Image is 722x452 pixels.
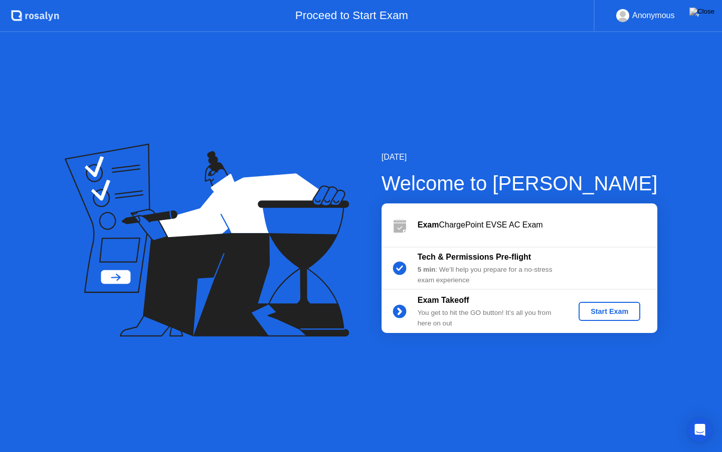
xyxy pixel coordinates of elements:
button: Start Exam [579,302,640,321]
img: Close [689,8,714,16]
div: Anonymous [632,9,675,22]
b: Tech & Permissions Pre-flight [418,253,531,261]
div: ChargePoint EVSE AC Exam [418,219,657,231]
div: You get to hit the GO button! It’s all you from here on out [418,308,562,328]
div: Start Exam [583,307,636,315]
b: 5 min [418,266,436,273]
div: [DATE] [382,151,658,163]
div: Welcome to [PERSON_NAME] [382,168,658,198]
b: Exam Takeoff [418,296,469,304]
div: : We’ll help you prepare for a no-stress exam experience [418,265,562,285]
b: Exam [418,220,439,229]
div: Open Intercom Messenger [688,418,712,442]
